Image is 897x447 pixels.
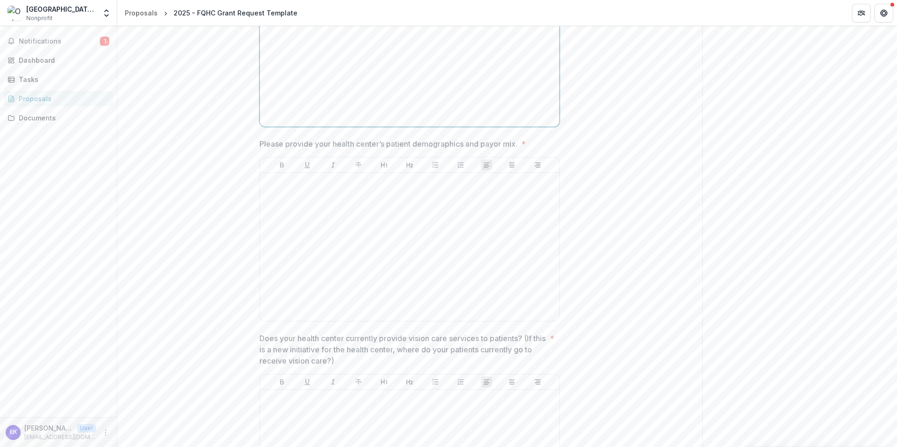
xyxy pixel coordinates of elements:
button: Align Right [532,159,543,171]
button: Get Help [874,4,893,22]
p: User [77,424,96,432]
button: Align Left [481,376,492,387]
button: Bold [276,376,288,387]
p: [EMAIL_ADDRESS][DOMAIN_NAME] [24,433,96,441]
button: Underline [302,376,313,387]
button: Bullet List [430,376,441,387]
div: [GEOGRAPHIC_DATA], Inc. [26,4,96,14]
button: Heading 1 [379,376,390,387]
img: Oak Orchard Community Health Center, Inc. [8,6,23,21]
span: 1 [100,37,109,46]
button: Align Center [506,159,517,171]
button: Partners [852,4,871,22]
button: Strike [353,376,364,387]
button: Heading 1 [379,159,390,171]
p: Does your health center currently provide vision care services to patients? (If this is a new ini... [259,333,546,366]
a: Proposals [121,6,161,20]
div: Ella Knaak [10,429,17,435]
p: Please provide your health center’s patient demographics and payor mix. [259,138,517,149]
div: Documents [19,113,106,123]
div: 2025 - FQHC Grant Request Template [174,8,297,18]
div: Proposals [19,94,106,104]
button: Align Left [481,159,492,171]
div: Dashboard [19,55,106,65]
nav: breadcrumb [121,6,301,20]
button: Ordered List [455,159,466,171]
button: Heading 2 [404,376,415,387]
a: Proposals [4,91,113,106]
button: Bullet List [430,159,441,171]
button: Align Right [532,376,543,387]
p: [PERSON_NAME] [24,423,73,433]
button: Open entity switcher [100,4,113,22]
a: Tasks [4,72,113,87]
a: Dashboard [4,52,113,68]
span: Nonprofit [26,14,53,22]
button: Italicize [327,376,339,387]
button: Underline [302,159,313,171]
button: Italicize [327,159,339,171]
div: Proposals [125,8,158,18]
div: Tasks [19,74,106,84]
button: More [100,427,111,438]
a: Documents [4,110,113,126]
span: Notifications [19,37,100,45]
button: Align Center [506,376,517,387]
button: Notifications1 [4,34,113,49]
button: Strike [353,159,364,171]
button: Ordered List [455,376,466,387]
button: Heading 2 [404,159,415,171]
button: Bold [276,159,288,171]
